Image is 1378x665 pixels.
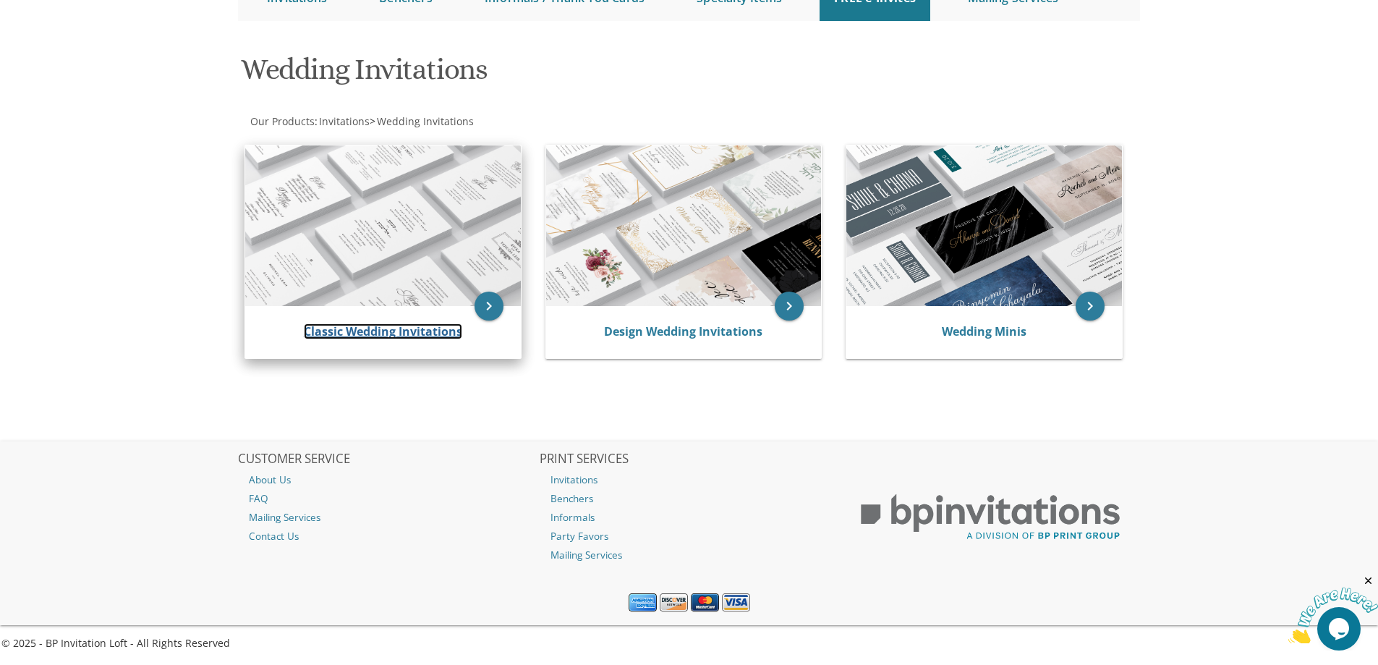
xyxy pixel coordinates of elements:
a: About Us [238,470,537,489]
a: Wedding Minis [942,323,1026,339]
a: keyboard_arrow_right [775,292,804,321]
a: Classic Wedding Invitations [304,323,462,339]
a: FAQ [238,489,537,508]
a: Benchers [540,489,839,508]
a: Mailing Services [540,546,839,564]
span: > [370,114,474,128]
img: Wedding Minis [846,145,1122,306]
a: Design Wedding Invitations [604,323,762,339]
div: : [238,114,689,129]
img: Visa [722,593,750,612]
a: Informals [540,508,839,527]
a: Wedding Invitations [375,114,474,128]
a: Party Favors [540,527,839,546]
img: Classic Wedding Invitations [245,145,521,306]
a: Invitations [318,114,370,128]
h2: PRINT SERVICES [540,452,839,467]
iframe: chat widget [1288,575,1378,643]
img: Design Wedding Invitations [546,145,822,306]
img: BP Print Group [841,481,1140,554]
h1: Wedding Invitations [241,54,831,96]
a: Our Products [249,114,315,128]
a: Invitations [540,470,839,489]
a: Contact Us [238,527,537,546]
span: Invitations [319,114,370,128]
img: MasterCard [691,593,719,612]
a: Mailing Services [238,508,537,527]
h2: CUSTOMER SERVICE [238,452,537,467]
a: keyboard_arrow_right [475,292,503,321]
img: Discover [660,593,688,612]
span: Wedding Invitations [377,114,474,128]
a: keyboard_arrow_right [1076,292,1105,321]
img: American Express [629,593,657,612]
